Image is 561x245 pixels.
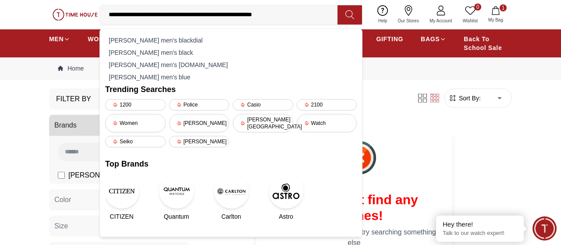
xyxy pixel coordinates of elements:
[56,94,91,104] h3: Filter By
[421,35,440,43] span: BAGS
[373,4,393,26] a: Help
[459,18,481,24] span: Wishlist
[270,174,302,221] a: AstroAstro
[105,174,138,221] a: CITIZENCITIZEN
[485,17,507,23] span: My Bag
[443,230,517,237] p: Talk to our watch expert!
[464,31,512,56] a: Back To School Sale
[49,57,512,80] nav: Breadcrumb
[169,99,230,110] div: Police
[233,114,293,132] div: [PERSON_NAME][GEOGRAPHIC_DATA]
[214,174,249,209] img: Carlton
[110,212,133,221] span: CITIZEN
[105,114,166,132] div: Women
[159,174,194,209] img: Quantum
[458,4,483,26] a: 0Wishlist
[49,189,189,210] button: Color
[443,220,517,229] div: Hey there!
[215,174,248,221] a: CarltonCarlton
[54,120,77,131] span: Brands
[54,221,68,231] span: Size
[500,4,507,11] span: 1
[49,35,64,43] span: MEN
[393,4,424,26] a: Our Stores
[233,99,293,110] div: Casio
[88,31,120,47] a: WOMEN
[269,174,304,209] img: Astro
[394,18,423,24] span: Our Stores
[483,4,508,25] button: 1My Bag
[105,83,357,96] h2: Trending Searches
[169,114,230,132] div: [PERSON_NAME]
[426,18,456,24] span: My Account
[279,212,293,221] span: Astro
[105,99,166,110] div: 1200
[49,115,189,136] button: Brands
[448,94,481,103] button: Sort By:
[421,31,446,47] a: BAGS
[474,4,481,11] span: 0
[105,59,357,71] div: [PERSON_NAME] men's [DOMAIN_NAME]
[297,114,357,132] div: Watch
[169,136,230,147] div: [PERSON_NAME]
[376,35,403,43] span: GIFTING
[221,212,241,221] span: Carlton
[105,71,357,83] div: [PERSON_NAME] men's blue
[49,31,70,47] a: MEN
[457,94,481,103] span: Sort By:
[49,216,189,237] button: Size
[164,212,189,221] span: Quantum
[104,174,139,209] img: CITIZEN
[105,34,357,46] div: [PERSON_NAME] men's blackdial
[105,46,357,59] div: [PERSON_NAME] men's black
[297,99,357,110] div: 2100
[533,217,557,241] div: Chat Widget
[53,9,98,20] img: ...
[68,170,126,181] span: [PERSON_NAME]
[105,158,357,170] h2: Top Brands
[376,31,403,47] a: GIFTING
[464,35,512,52] span: Back To School Sale
[88,35,114,43] span: WOMEN
[58,172,65,179] input: [PERSON_NAME]
[58,64,84,73] a: Home
[160,174,193,221] a: QuantumQuantum
[105,136,166,147] div: Seiko
[54,195,71,205] span: Color
[375,18,391,24] span: Help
